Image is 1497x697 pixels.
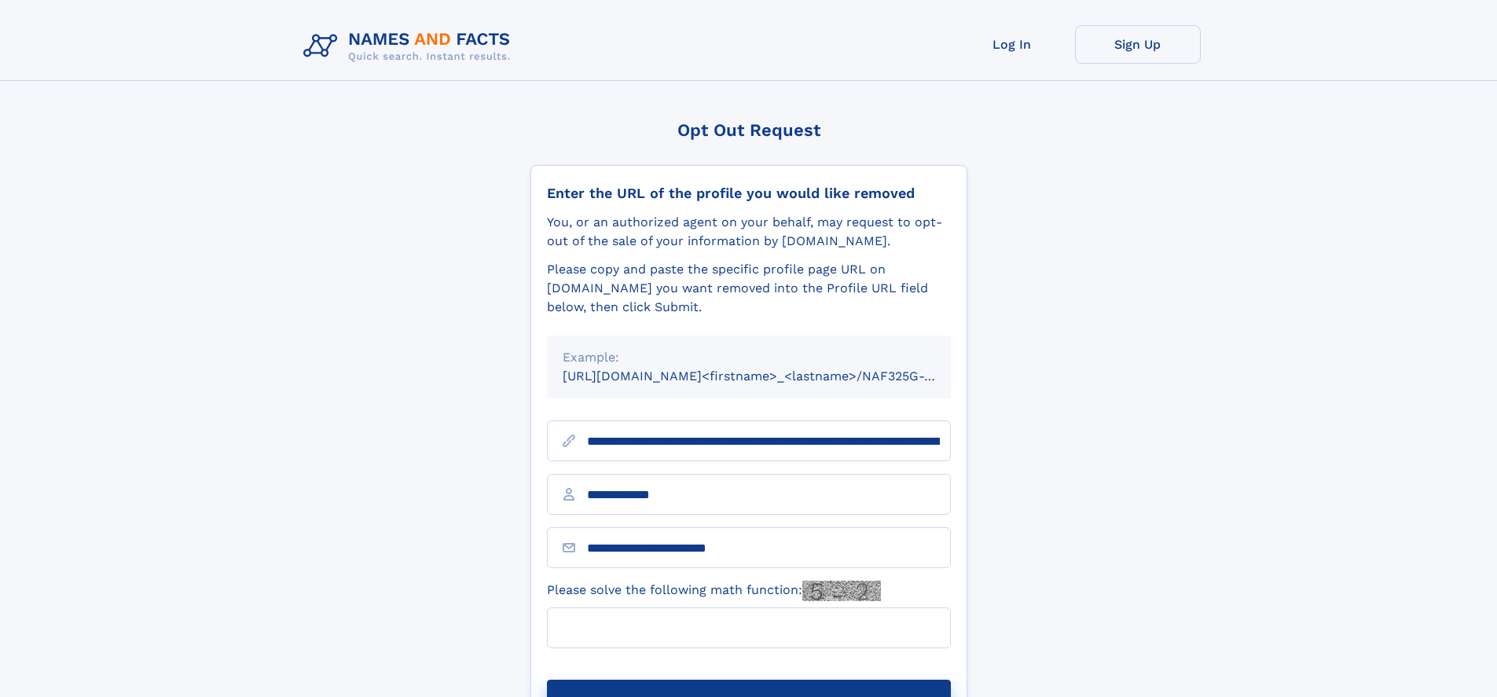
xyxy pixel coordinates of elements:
[1075,25,1201,64] a: Sign Up
[547,213,951,251] div: You, or an authorized agent on your behalf, may request to opt-out of the sale of your informatio...
[297,25,523,68] img: Logo Names and Facts
[949,25,1075,64] a: Log In
[547,185,951,202] div: Enter the URL of the profile you would like removed
[547,260,951,317] div: Please copy and paste the specific profile page URL on [DOMAIN_NAME] you want removed into the Pr...
[530,120,967,140] div: Opt Out Request
[563,348,935,367] div: Example:
[563,369,981,383] small: [URL][DOMAIN_NAME]<firstname>_<lastname>/NAF325G-xxxxxxxx
[547,581,881,601] label: Please solve the following math function:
